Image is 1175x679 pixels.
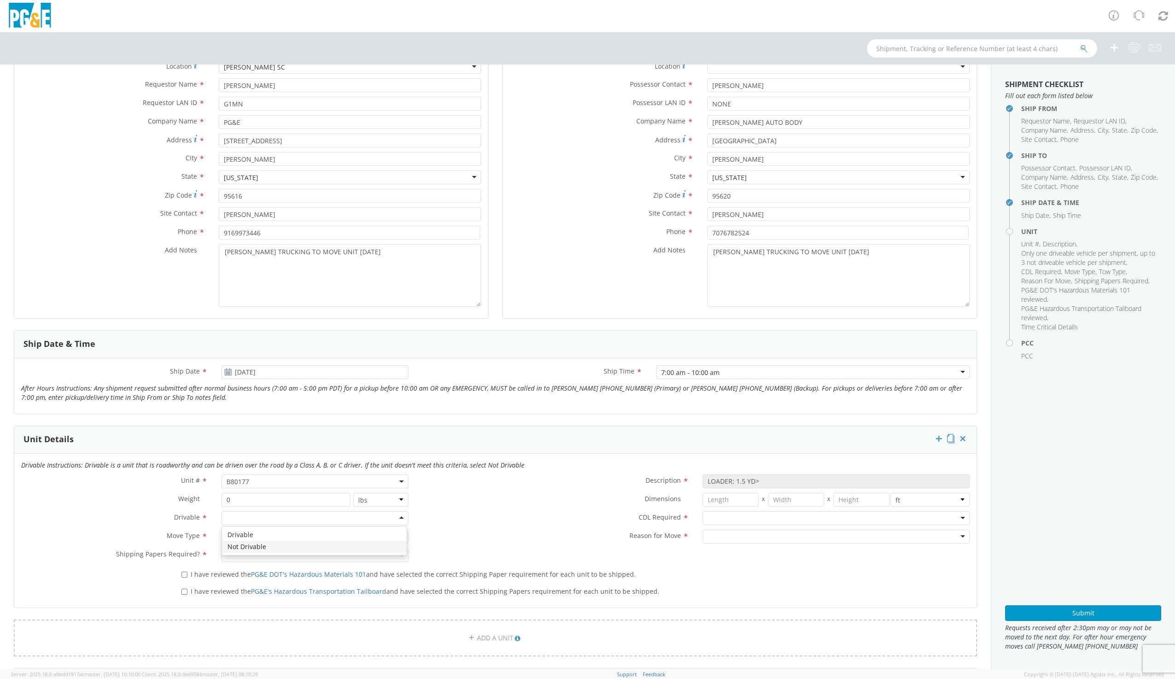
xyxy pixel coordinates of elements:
li: , [1098,126,1110,135]
span: Ship Time [604,367,634,375]
input: Height [833,493,890,507]
input: I have reviewed thePG&E DOT's Hazardous Materials 101and have selected the correct Shipping Paper... [181,572,187,578]
span: Add Notes [165,246,197,254]
span: Possessor LAN ID [1079,164,1131,172]
div: [US_STATE] [224,173,258,182]
span: Unit # [181,476,200,485]
span: Only one driveable vehicle per shipment, up to 3 not driveable vehicle per shipment [1021,249,1155,267]
span: PG&E Hazardous Transportation Tailboard reviewed [1021,304,1141,322]
li: , [1098,173,1110,182]
input: I have reviewed thePG&E's Hazardous Transportation Tailboardand have selected the correct Shippin... [181,589,187,595]
span: Requestor Name [145,80,197,88]
span: Fill out each form listed below [1005,91,1161,100]
li: , [1064,267,1097,276]
li: , [1021,276,1072,286]
span: Client: 2025.18.0-0e69584 [142,671,258,678]
a: PG&E DOT's Hazardous Materials 101 [251,570,366,579]
span: I have reviewed the and have selected the correct Shipping Paper requirement for each unit to be ... [191,570,636,579]
li: , [1131,173,1158,182]
li: , [1074,117,1127,126]
div: [US_STATE] [712,173,747,182]
span: Add Notes [653,246,686,254]
span: Address [1070,126,1094,135]
span: Ship Date [170,367,200,375]
span: State [181,172,197,181]
span: Server: 2025.18.0-a0edd1917ac [11,671,140,678]
span: Company Name [636,117,686,125]
span: Phone [1060,182,1079,191]
span: CDL Required [639,513,681,521]
h4: Unit [1021,228,1161,235]
h3: Ship Date & Time [23,339,95,349]
span: City [1098,126,1108,135]
span: Company Name [148,117,197,125]
a: Support [617,671,637,678]
span: City [1098,173,1108,181]
input: Width [768,493,824,507]
span: Zip Code [1131,126,1157,135]
strong: Shipment Checklist [1005,79,1083,89]
li: , [1099,267,1127,276]
h4: Ship Date & Time [1021,199,1161,206]
span: Phone [666,227,686,236]
span: Site Contact [649,209,686,217]
span: Copyright © [DATE]-[DATE] Agistix Inc., All Rights Reserved [1024,671,1164,678]
span: Phone [178,227,197,236]
li: , [1021,286,1159,304]
span: City [674,153,686,162]
span: Possessor LAN ID [633,98,686,107]
h4: Ship From [1021,105,1161,112]
span: B80177 [227,477,403,486]
li: , [1021,267,1062,276]
li: , [1112,173,1128,182]
span: Zip Code [165,191,192,199]
div: Drivable [222,529,406,541]
span: Unit # [1021,240,1039,248]
span: Reason For Move [1021,276,1071,285]
span: Location [655,62,681,70]
span: Requestor LAN ID [143,98,197,107]
div: Not Drivable [222,541,406,553]
span: Possessor Contact [630,80,686,88]
li: , [1043,240,1077,249]
span: Shipping Papers Required? [116,550,200,558]
li: , [1070,173,1095,182]
div: [PERSON_NAME] SC [224,63,285,72]
span: Phone [1060,135,1079,144]
span: CDL Required [1021,267,1061,276]
span: X [759,493,768,507]
span: PCC [1021,351,1033,360]
span: Ship Time [1053,211,1081,220]
span: Address [655,135,681,144]
span: Requests received after 2:30pm may or may not be moved to the next day. For after hour emergency ... [1005,623,1161,651]
a: Feedback [643,671,665,678]
li: , [1079,164,1132,173]
li: , [1070,126,1095,135]
img: pge-logo-06675f144f4cfa6a6814.png [7,3,53,30]
li: , [1112,126,1128,135]
span: Address [167,135,192,144]
a: PG&E's Hazardous Transportation Tailboard [251,587,386,596]
h4: PCC [1021,339,1161,346]
h4: Ship To [1021,152,1161,159]
span: State [1112,126,1127,135]
span: Move Type [1064,267,1095,276]
i: Drivable Instructions: Drivable is a unit that is roadworthy and can be driven over the road by a... [21,461,524,469]
span: Dimensions [645,494,681,503]
span: X [824,493,833,507]
span: Address [1070,173,1094,181]
li: , [1021,164,1077,173]
li: , [1021,135,1058,144]
span: Reason for Move [629,531,681,540]
i: After Hours Instructions: Any shipment request submitted after normal business hours (7:00 am - 5... [21,384,962,402]
span: Weight [178,494,200,503]
span: Site Contact [1021,182,1057,191]
span: Move Type [167,531,200,540]
span: Location [166,62,192,70]
span: Drivable [174,513,200,521]
li: , [1021,240,1041,249]
span: Company Name [1021,126,1067,135]
span: master, [DATE] 08:10:29 [202,671,258,678]
li: , [1021,126,1068,135]
span: Description [646,476,681,485]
